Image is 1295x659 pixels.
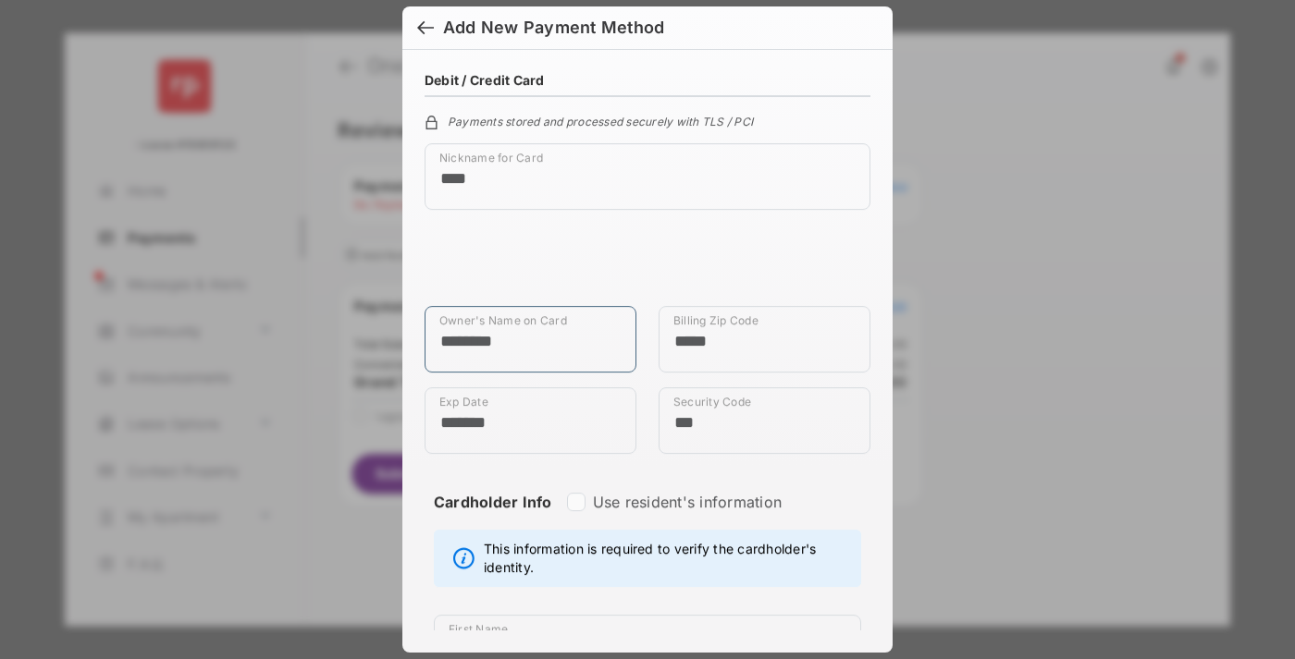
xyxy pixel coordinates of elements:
h4: Debit / Credit Card [425,72,545,88]
iframe: Credit card field [425,225,870,306]
span: This information is required to verify the cardholder's identity. [484,540,851,577]
label: Use resident's information [593,493,782,511]
div: Add New Payment Method [443,18,664,38]
div: Payments stored and processed securely with TLS / PCI [425,112,870,128]
strong: Cardholder Info [434,493,552,544]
